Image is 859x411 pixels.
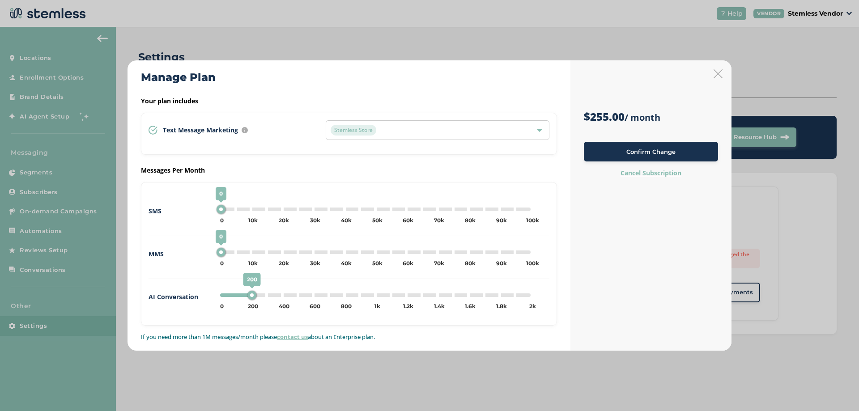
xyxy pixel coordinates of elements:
[814,368,859,411] iframe: Chat Widget
[216,230,226,243] span: 0
[149,292,209,301] label: AI Conversation
[331,125,376,136] span: Stemless Store
[149,206,209,216] label: SMS
[403,302,413,310] div: 1.2k
[496,216,507,225] div: 90k
[243,273,261,286] span: 200
[310,216,320,225] div: 30k
[496,302,507,310] div: 1.8k
[372,259,383,267] div: 50k
[529,302,536,310] div: 2k
[626,148,676,157] span: Confirm Change
[341,216,352,225] div: 40k
[621,169,681,178] label: Cancel Subscription
[465,259,476,267] div: 80k
[279,216,289,225] div: 20k
[141,165,557,175] label: Messages Per Month
[434,259,444,267] div: 70k
[584,110,718,124] h3: / month
[403,259,413,267] div: 60k
[248,216,258,225] div: 10k
[277,333,308,341] a: contact us
[248,302,258,310] div: 200
[341,259,352,267] div: 40k
[374,302,380,310] div: 1k
[310,302,320,310] div: 600
[220,302,224,310] div: 0
[341,302,352,310] div: 800
[216,187,226,200] span: 0
[372,216,383,225] div: 50k
[465,216,476,225] div: 80k
[434,302,445,310] div: 1.4k
[141,69,216,85] h2: Manage Plan
[242,127,248,133] img: icon-info-236977d2.svg
[584,142,718,161] button: Confirm Change
[141,96,557,106] label: Your plan includes
[434,216,444,225] div: 70k
[220,259,224,267] div: 0
[584,109,625,124] strong: $255.00
[526,216,539,225] div: 100k
[149,249,209,258] label: MMS
[310,259,320,267] div: 30k
[526,259,539,267] div: 100k
[496,259,507,267] div: 90k
[403,216,413,225] div: 60k
[248,259,258,267] div: 10k
[220,216,224,225] div: 0
[141,333,557,342] p: If you need more than 1M messages/month please about an Enterprise plan.
[279,259,289,267] div: 20k
[163,127,238,133] span: Text Message Marketing
[279,302,289,310] div: 400
[465,302,476,310] div: 1.6k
